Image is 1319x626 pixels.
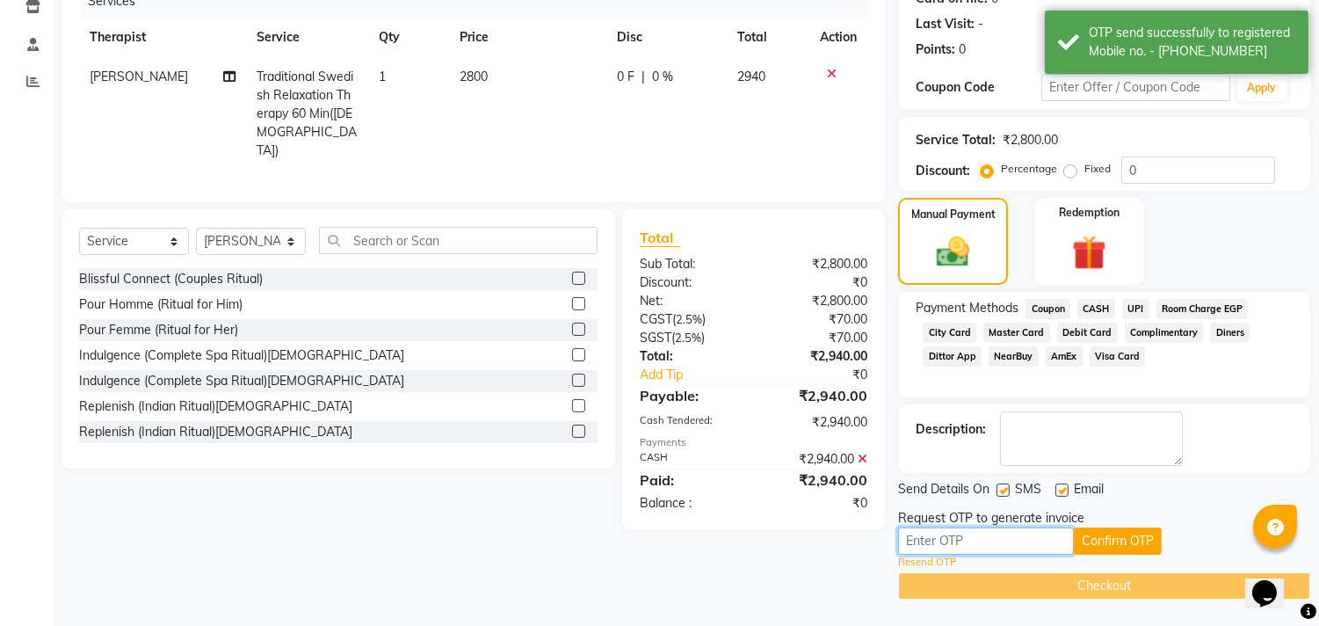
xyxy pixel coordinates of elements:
span: 1 [379,69,386,84]
div: Last Visit: [916,15,975,33]
div: Service Total: [916,131,996,149]
div: Pour Homme (Ritual for Him) [79,295,243,314]
th: Total [728,18,810,57]
span: Visa Card [1090,346,1146,367]
span: UPI [1122,299,1149,319]
div: ₹2,940.00 [754,469,881,491]
div: ( ) [627,329,754,347]
div: Replenish (Indian Ritual)[DEMOGRAPHIC_DATA] [79,423,352,441]
div: ₹2,940.00 [754,413,881,432]
div: Paid: [627,469,754,491]
span: Traditional Swedish Relaxation Therapy 60 Min([DEMOGRAPHIC_DATA]) [257,69,358,158]
div: ₹70.00 [754,329,881,347]
th: Qty [368,18,449,57]
span: 0 F [617,68,634,86]
th: Therapist [79,18,247,57]
div: ₹2,800.00 [754,292,881,310]
span: [PERSON_NAME] [90,69,188,84]
span: Dittor App [923,346,982,367]
div: ₹2,800.00 [754,255,881,273]
th: Action [809,18,867,57]
span: Room Charge EGP [1156,299,1249,319]
div: Sub Total: [627,255,754,273]
span: CASH [1077,299,1115,319]
span: SGST [640,330,671,346]
span: Send Details On [898,480,989,502]
span: 2.5% [676,312,702,326]
div: Coupon Code [916,78,1041,97]
span: NearBuy [989,346,1039,367]
span: Payment Methods [916,299,1018,317]
div: ₹0 [754,494,881,513]
div: Blissful Connect (Couples Ritual) [79,270,263,288]
div: Pour Femme (Ritual for Her) [79,321,238,339]
span: City Card [923,323,976,343]
label: Manual Payment [911,207,996,222]
label: Redemption [1059,205,1120,221]
div: Payable: [627,385,754,406]
span: 2940 [738,69,766,84]
div: Total: [627,347,754,366]
div: OTP send successfully to registered Mobile no. - 919881011885 [1089,24,1295,61]
input: Enter OTP [898,528,1074,555]
label: Percentage [1001,161,1057,177]
span: 0 % [652,68,673,86]
input: Search or Scan [319,227,598,254]
iframe: chat widget [1245,556,1301,608]
div: - [978,15,983,33]
div: Discount: [627,273,754,292]
th: Disc [606,18,727,57]
label: Fixed [1084,161,1111,177]
span: CGST [640,311,672,327]
div: ₹0 [754,273,881,292]
div: Balance : [627,494,754,513]
span: 2800 [460,69,488,84]
span: Diners [1210,323,1250,343]
div: Description: [916,420,986,439]
input: Enter Offer / Coupon Code [1041,74,1229,101]
span: AmEx [1046,346,1083,367]
div: CASH [627,450,754,469]
button: Apply [1237,75,1287,101]
div: ₹2,800.00 [1003,131,1058,149]
div: ₹2,940.00 [754,385,881,406]
span: Coupon [1025,299,1070,319]
span: SMS [1015,480,1041,502]
a: Resend OTP [898,555,956,570]
div: Replenish (Indian Ritual)[DEMOGRAPHIC_DATA] [79,397,352,416]
img: _gift.svg [1062,231,1117,274]
div: Payments [640,435,867,450]
th: Service [247,18,369,57]
span: Total [640,229,680,247]
span: | [641,68,645,86]
span: Master Card [983,323,1050,343]
img: _cash.svg [926,233,979,271]
div: ₹0 [775,366,881,384]
span: Email [1074,480,1104,502]
div: Indulgence (Complete Spa Ritual)[DEMOGRAPHIC_DATA] [79,346,404,365]
div: ₹2,940.00 [754,347,881,366]
div: Request OTP to generate invoice [898,509,1084,528]
th: Price [449,18,606,57]
span: Complimentary [1125,323,1204,343]
div: Points: [916,40,955,59]
div: Indulgence (Complete Spa Ritual)[DEMOGRAPHIC_DATA] [79,372,404,390]
span: Debit Card [1057,323,1118,343]
span: 2.5% [675,331,701,345]
div: Net: [627,292,754,310]
a: Add Tip [627,366,775,384]
div: Discount: [916,162,970,180]
div: ( ) [627,310,754,329]
button: Confirm OTP [1074,528,1162,555]
div: ₹70.00 [754,310,881,329]
div: 0 [959,40,966,59]
div: Cash Tendered: [627,413,754,432]
div: ₹2,940.00 [754,450,881,469]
